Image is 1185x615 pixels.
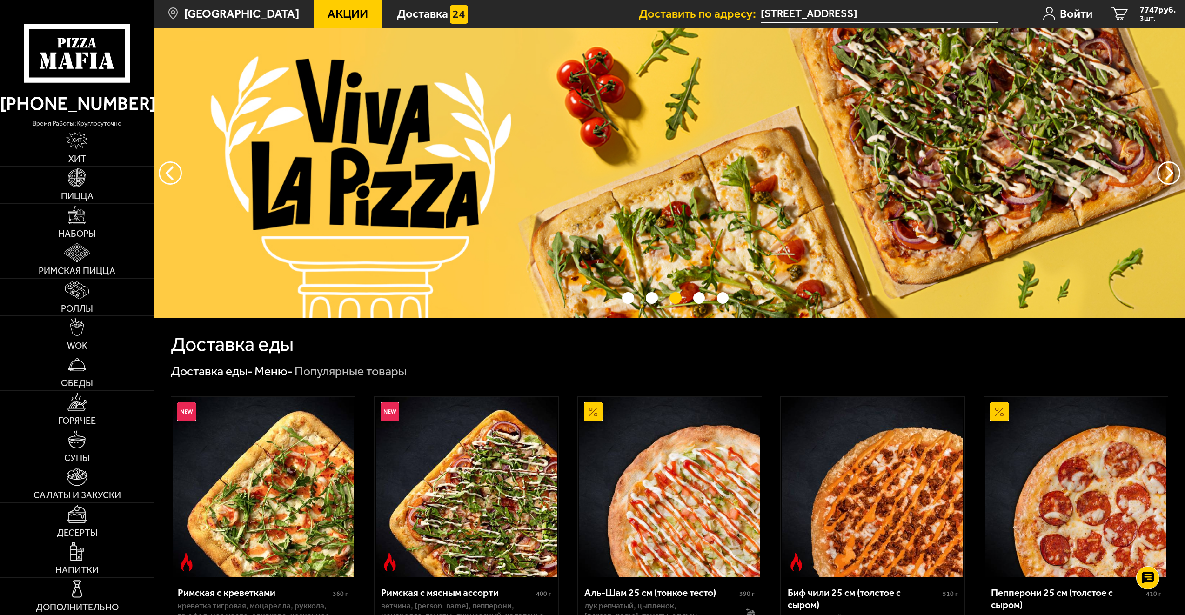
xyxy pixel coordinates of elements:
[61,379,93,388] span: Обеды
[61,192,94,201] span: Пицца
[739,590,755,598] span: 390 г
[990,402,1009,421] img: Акционный
[1060,8,1092,20] span: Войти
[578,397,762,578] a: АкционныйАль-Шам 25 см (тонкое тесто)
[57,528,98,538] span: Десерты
[536,590,551,598] span: 400 г
[171,364,253,379] a: Доставка еды-
[68,154,86,164] span: Хит
[397,8,448,20] span: Доставка
[55,566,99,575] span: Напитки
[328,8,368,20] span: Акции
[985,397,1166,578] img: Пепперони 25 см (толстое с сыром)
[639,8,761,20] span: Доставить по адресу:
[173,397,354,578] img: Римская с креветками
[579,397,760,578] img: Аль-Шам 25 см (тонкое тесто)
[584,587,737,598] div: Аль-Шам 25 см (тонкое тесто)
[381,402,399,421] img: Новинка
[333,590,348,598] span: 360 г
[781,397,964,578] a: Острое блюдоБиф чили 25 см (толстое с сыром)
[943,590,958,598] span: 510 г
[64,454,90,463] span: Супы
[58,416,96,426] span: Горячее
[375,397,558,578] a: НовинкаОстрое блюдоРимская с мясным ассорти
[1146,590,1161,598] span: 410 г
[787,553,806,571] img: Острое блюдо
[1140,15,1176,22] span: 3 шт.
[669,292,681,304] button: точки переключения
[184,8,299,20] span: [GEOGRAPHIC_DATA]
[36,603,119,612] span: Дополнительно
[295,363,407,379] div: Популярные товары
[39,267,115,276] span: Римская пицца
[177,402,196,421] img: Новинка
[61,304,93,314] span: Роллы
[178,587,330,598] div: Римская с креветками
[159,161,182,185] button: следующий
[58,229,96,239] span: Наборы
[584,402,603,421] img: Акционный
[991,587,1144,610] div: Пепперони 25 см (толстое с сыром)
[984,397,1168,578] a: АкционныйПепперони 25 см (толстое с сыром)
[381,587,534,598] div: Римская с мясным ассорти
[381,553,399,571] img: Острое блюдо
[254,364,293,379] a: Меню-
[788,587,940,610] div: Биф чили 25 см (толстое с сыром)
[1157,161,1180,185] button: предыдущий
[761,6,998,23] input: Ваш адрес доставки
[67,341,87,351] span: WOK
[33,491,121,500] span: Салаты и закуски
[177,553,196,571] img: Острое блюдо
[646,292,657,304] button: точки переключения
[717,292,729,304] button: точки переключения
[171,334,294,354] h1: Доставка еды
[693,292,705,304] button: точки переключения
[376,397,557,578] img: Римская с мясным ассорти
[1140,6,1176,14] span: 7747 руб.
[622,292,634,304] button: точки переключения
[171,397,355,578] a: НовинкаОстрое блюдоРимская с креветками
[450,5,469,24] img: 15daf4d41897b9f0e9f617042186c801.svg
[782,397,963,578] img: Биф чили 25 см (толстое с сыром)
